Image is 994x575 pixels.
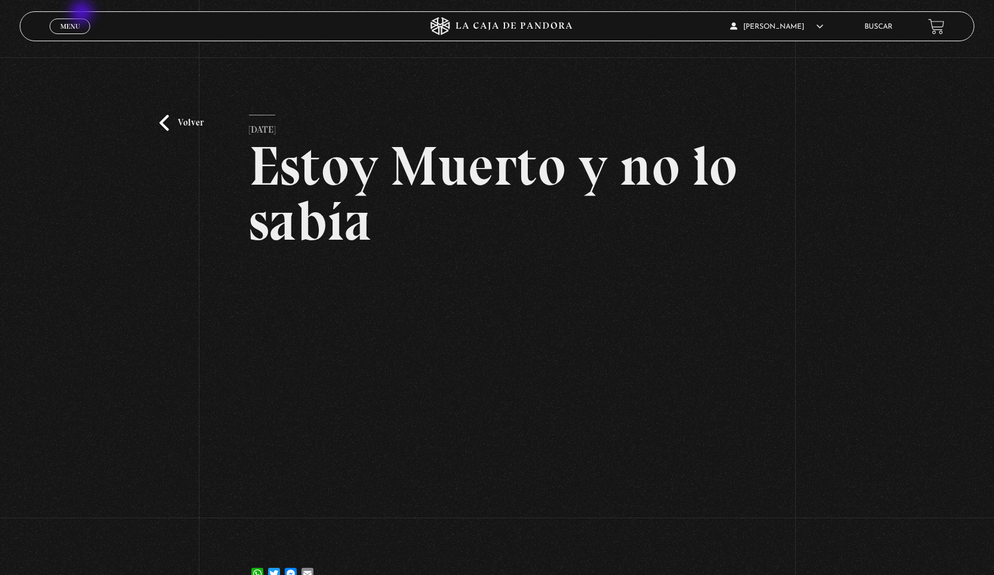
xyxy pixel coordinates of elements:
[249,115,275,139] p: [DATE]
[159,115,204,131] a: Volver
[864,23,893,30] a: Buscar
[730,23,823,30] span: [PERSON_NAME]
[60,23,80,30] span: Menu
[249,139,745,249] h2: Estoy Muerto y no lo sabía
[928,19,944,35] a: View your shopping cart
[56,33,84,41] span: Cerrar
